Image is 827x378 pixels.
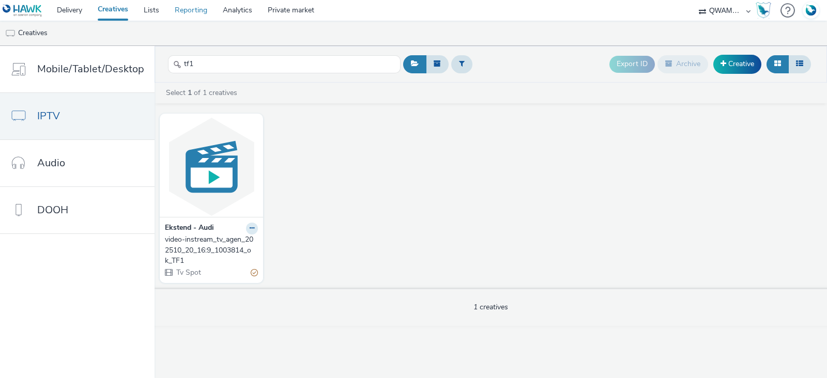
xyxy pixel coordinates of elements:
[251,267,258,278] div: Partially valid
[5,28,16,39] img: tv
[473,302,508,312] span: 1 creatives
[803,3,819,18] img: Account FR
[37,108,60,123] span: IPTV
[37,61,144,76] span: Mobile/Tablet/Desktop
[165,234,258,266] a: video-instream_tv_agen_202510_20_16:9_1003814_ok_TF1
[162,116,261,217] img: video-instream_tv_agen_202510_20_16:9_1003814_ok_TF1 visual
[175,267,201,277] span: Tv Spot
[37,155,65,170] span: Audio
[713,55,761,73] a: Creative
[756,2,771,19] img: Hawk Academy
[168,55,401,73] input: Search...
[3,4,42,17] img: undefined Logo
[788,55,811,73] button: Table
[165,88,241,98] a: Select of 1 creatives
[657,55,708,73] button: Archive
[188,88,192,98] strong: 1
[767,55,789,73] button: Grid
[165,223,214,234] strong: Ekstend - Audi
[756,2,775,19] a: Hawk Academy
[165,234,254,266] div: video-instream_tv_agen_202510_20_16:9_1003814_ok_TF1
[609,56,655,72] button: Export ID
[37,202,68,217] span: DOOH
